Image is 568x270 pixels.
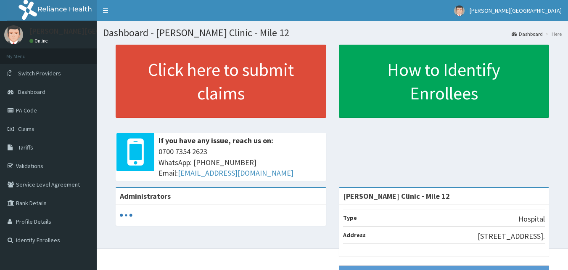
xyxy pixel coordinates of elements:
[4,25,23,44] img: User Image
[159,146,322,179] span: 0700 7354 2623 WhatsApp: [PHONE_NUMBER] Email:
[343,231,366,239] b: Address
[18,70,61,77] span: Switch Providers
[518,214,545,225] p: Hospital
[120,191,171,201] b: Administrators
[544,30,562,37] li: Here
[18,125,34,133] span: Claims
[18,144,33,151] span: Tariffs
[18,88,45,96] span: Dashboard
[178,168,293,178] a: [EMAIL_ADDRESS][DOMAIN_NAME]
[343,214,357,222] b: Type
[29,38,50,44] a: Online
[120,209,132,222] svg: audio-loading
[29,27,154,35] p: [PERSON_NAME][GEOGRAPHIC_DATA]
[103,27,562,38] h1: Dashboard - [PERSON_NAME] Clinic - Mile 12
[343,191,450,201] strong: [PERSON_NAME] Clinic - Mile 12
[454,5,465,16] img: User Image
[339,45,550,118] a: How to Identify Enrollees
[116,45,326,118] a: Click here to submit claims
[478,231,545,242] p: [STREET_ADDRESS].
[470,7,562,14] span: [PERSON_NAME][GEOGRAPHIC_DATA]
[159,136,273,145] b: If you have any issue, reach us on:
[512,30,543,37] a: Dashboard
